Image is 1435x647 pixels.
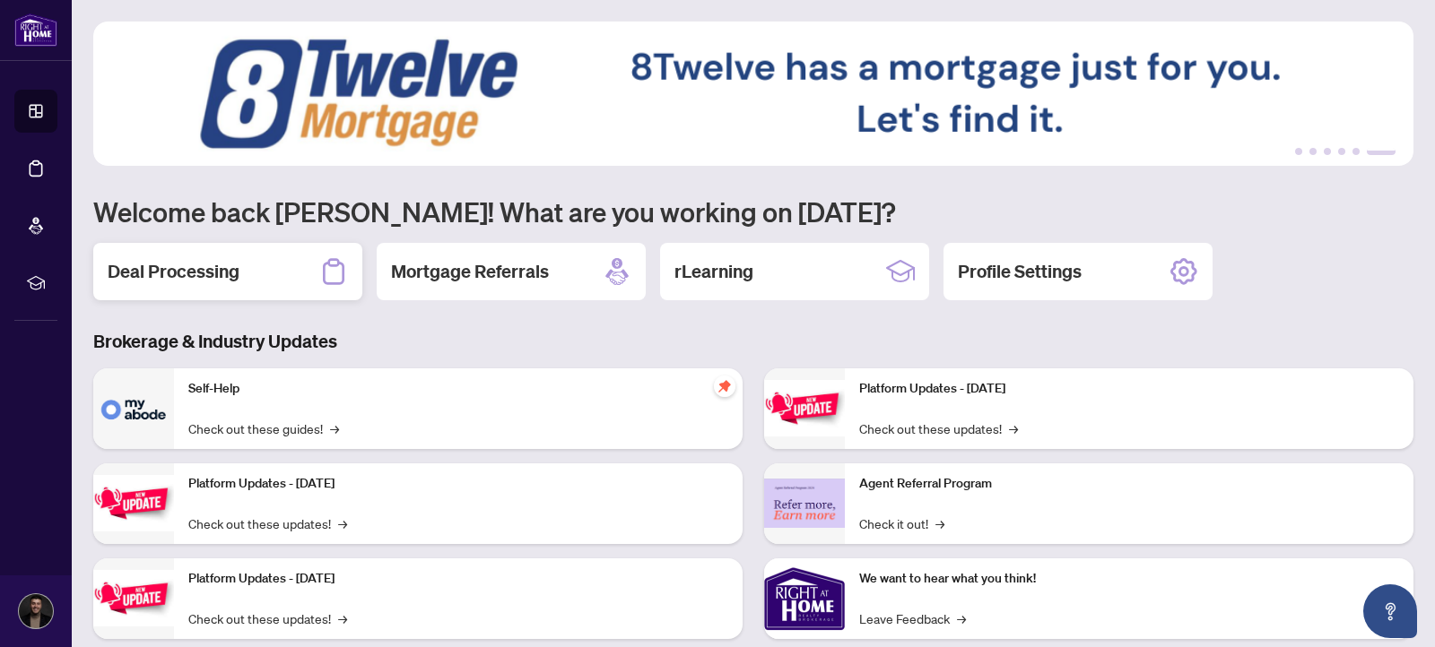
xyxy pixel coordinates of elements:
[1367,148,1396,155] button: 6
[859,418,1018,438] a: Check out these updates!→
[674,259,753,284] h2: rLearning
[859,513,944,533] a: Check it out!→
[1324,148,1331,155] button: 3
[188,569,728,589] p: Platform Updates - [DATE]
[93,329,1413,354] h3: Brokerage & Industry Updates
[714,375,735,397] span: pushpin
[935,513,944,533] span: →
[1309,148,1317,155] button: 2
[859,474,1399,494] p: Agent Referral Program
[188,418,339,438] a: Check out these guides!→
[14,13,57,47] img: logo
[391,259,549,284] h2: Mortgage Referrals
[1363,584,1417,638] button: Open asap
[859,608,966,628] a: Leave Feedback→
[188,379,728,399] p: Self-Help
[338,608,347,628] span: →
[764,558,845,639] img: We want to hear what you think!
[93,570,174,626] img: Platform Updates - July 21, 2025
[93,475,174,531] img: Platform Updates - September 16, 2025
[958,259,1082,284] h2: Profile Settings
[764,479,845,528] img: Agent Referral Program
[1338,148,1345,155] button: 4
[859,379,1399,399] p: Platform Updates - [DATE]
[330,418,339,438] span: →
[338,513,347,533] span: →
[859,569,1399,589] p: We want to hear what you think!
[188,513,347,533] a: Check out these updates!→
[1295,148,1302,155] button: 1
[957,608,966,628] span: →
[93,22,1413,166] img: Slide 5
[1009,418,1018,438] span: →
[93,194,1413,229] h1: Welcome back [PERSON_NAME]! What are you working on [DATE]?
[19,594,53,628] img: Profile Icon
[108,259,239,284] h2: Deal Processing
[764,380,845,436] img: Platform Updates - June 23, 2025
[188,474,728,494] p: Platform Updates - [DATE]
[93,368,174,449] img: Self-Help
[188,608,347,628] a: Check out these updates!→
[1352,148,1360,155] button: 5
